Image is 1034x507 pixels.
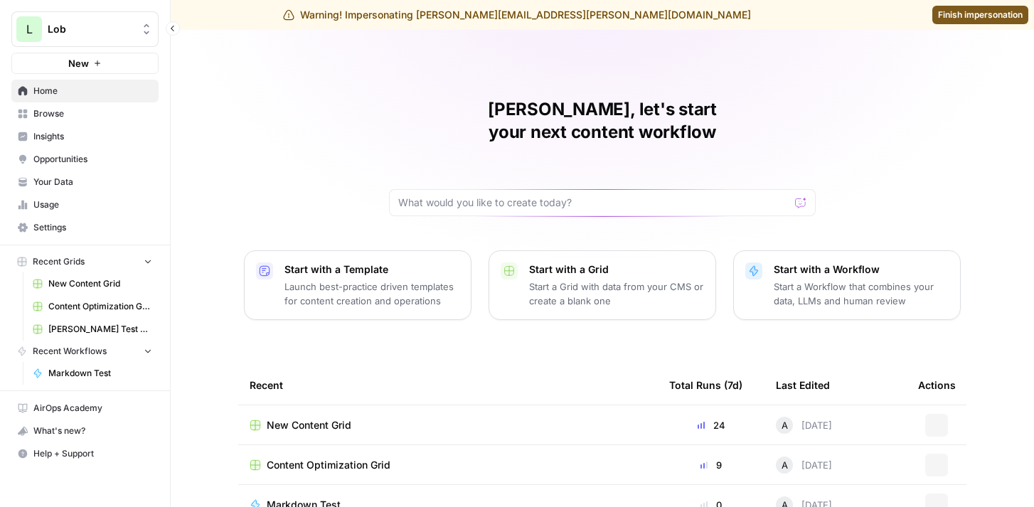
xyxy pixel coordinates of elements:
[11,171,159,193] a: Your Data
[48,277,152,290] span: New Content Grid
[11,148,159,171] a: Opportunities
[33,130,152,143] span: Insights
[33,176,152,188] span: Your Data
[48,300,152,313] span: Content Optimization Grid
[33,447,152,460] span: Help + Support
[250,365,646,405] div: Recent
[398,196,789,210] input: What would you like to create today?
[529,262,704,277] p: Start with a Grid
[26,295,159,318] a: Content Optimization Grid
[776,457,832,474] div: [DATE]
[250,458,646,472] a: Content Optimization Grid
[26,272,159,295] a: New Content Grid
[918,365,956,405] div: Actions
[48,323,152,336] span: [PERSON_NAME] Test Grid
[267,458,390,472] span: Content Optimization Grid
[11,11,159,47] button: Workspace: Lob
[669,365,742,405] div: Total Runs (7d)
[267,418,351,432] span: New Content Grid
[11,102,159,125] a: Browse
[33,198,152,211] span: Usage
[774,279,949,308] p: Start a Workflow that combines your data, LLMs and human review
[11,80,159,102] a: Home
[11,397,159,420] a: AirOps Academy
[11,53,159,74] button: New
[529,279,704,308] p: Start a Grid with data from your CMS or create a blank one
[11,442,159,465] button: Help + Support
[48,22,134,36] span: Lob
[33,221,152,234] span: Settings
[26,362,159,385] a: Markdown Test
[11,193,159,216] a: Usage
[33,255,85,268] span: Recent Grids
[283,8,751,22] div: Warning! Impersonating [PERSON_NAME][EMAIL_ADDRESS][PERSON_NAME][DOMAIN_NAME]
[244,250,471,320] button: Start with a TemplateLaunch best-practice driven templates for content creation and operations
[733,250,961,320] button: Start with a WorkflowStart a Workflow that combines your data, LLMs and human review
[26,21,33,38] span: L
[669,418,753,432] div: 24
[33,345,107,358] span: Recent Workflows
[12,420,158,442] div: What's new?
[11,216,159,239] a: Settings
[774,262,949,277] p: Start with a Workflow
[26,318,159,341] a: [PERSON_NAME] Test Grid
[11,420,159,442] button: What's new?
[782,418,788,432] span: A
[48,367,152,380] span: Markdown Test
[33,153,152,166] span: Opportunities
[11,341,159,362] button: Recent Workflows
[782,458,788,472] span: A
[250,418,646,432] a: New Content Grid
[68,56,89,70] span: New
[489,250,716,320] button: Start with a GridStart a Grid with data from your CMS or create a blank one
[669,458,753,472] div: 9
[284,262,459,277] p: Start with a Template
[776,365,830,405] div: Last Edited
[932,6,1028,24] a: Finish impersonation
[33,85,152,97] span: Home
[776,417,832,434] div: [DATE]
[938,9,1023,21] span: Finish impersonation
[11,251,159,272] button: Recent Grids
[33,107,152,120] span: Browse
[11,125,159,148] a: Insights
[33,402,152,415] span: AirOps Academy
[284,279,459,308] p: Launch best-practice driven templates for content creation and operations
[389,98,816,144] h1: [PERSON_NAME], let's start your next content workflow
